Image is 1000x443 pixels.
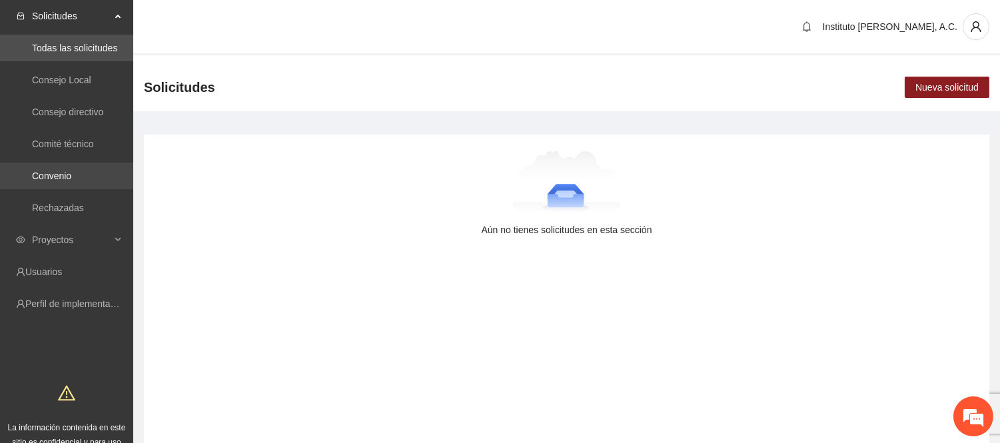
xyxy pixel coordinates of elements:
[144,77,215,98] span: Solicitudes
[165,222,968,237] div: Aún no tienes solicitudes en esta sección
[25,298,129,309] a: Perfil de implementadora
[7,298,254,345] textarea: Escriba su mensaje y pulse “Intro”
[77,145,184,280] span: Estamos en línea.
[32,107,103,117] a: Consejo directivo
[25,266,62,277] a: Usuarios
[16,235,25,244] span: eye
[512,151,621,217] img: Aún no tienes solicitudes en esta sección
[58,384,75,402] span: warning
[32,203,84,213] a: Rechazadas
[32,139,94,149] a: Comité técnico
[16,11,25,21] span: inbox
[32,43,117,53] a: Todas las solicitudes
[963,21,989,33] span: user
[963,13,989,40] button: user
[32,75,91,85] a: Consejo Local
[69,68,224,85] div: Chatee con nosotros ahora
[32,171,71,181] a: Convenio
[905,77,989,98] button: Nueva solicitud
[32,3,111,29] span: Solicitudes
[797,21,817,32] span: bell
[32,226,111,253] span: Proyectos
[915,80,979,95] span: Nueva solicitud
[823,21,957,32] span: Instituto [PERSON_NAME], A.C.
[219,7,250,39] div: Minimizar ventana de chat en vivo
[796,16,817,37] button: bell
